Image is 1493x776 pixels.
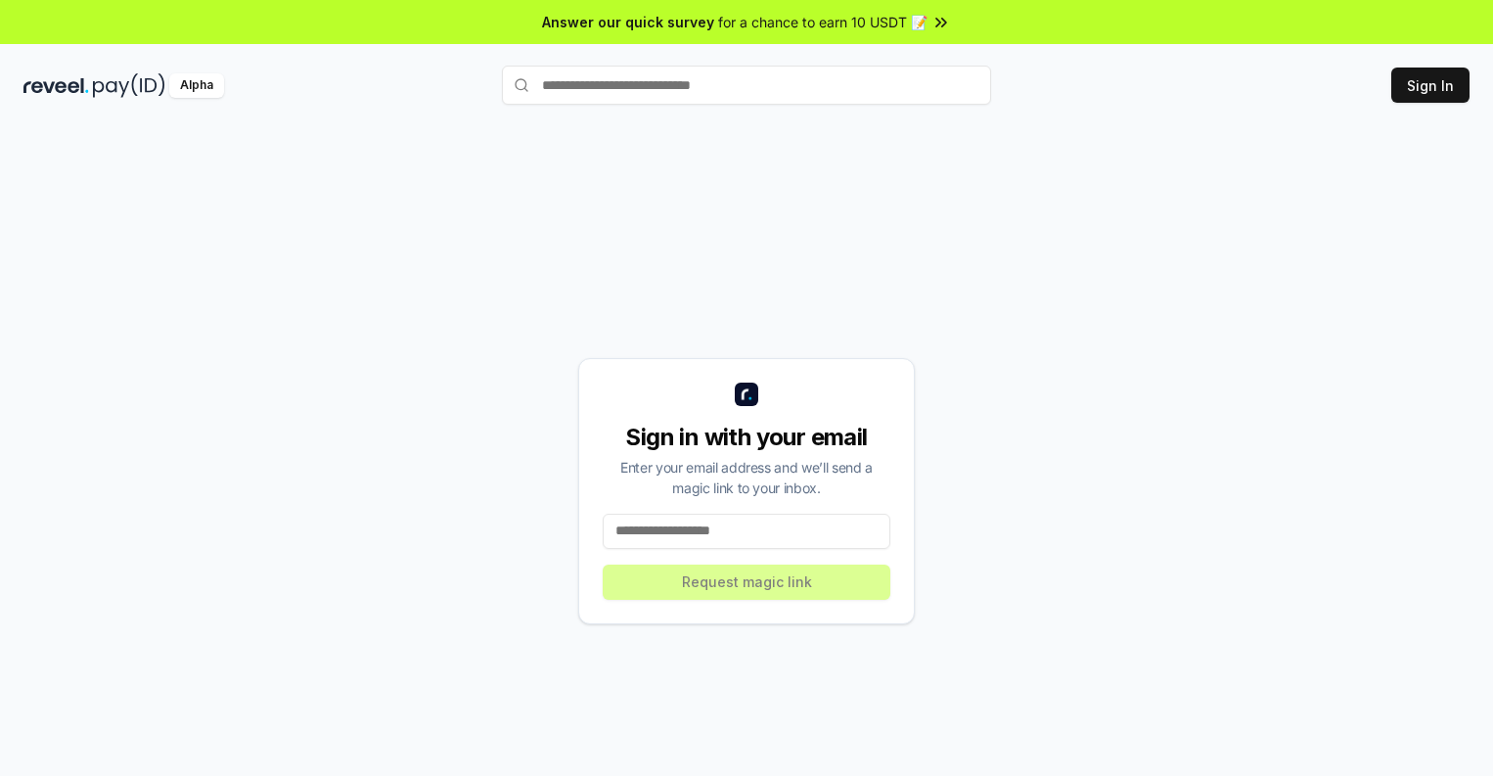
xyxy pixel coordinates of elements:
[542,12,714,32] span: Answer our quick survey
[93,73,165,98] img: pay_id
[603,422,890,453] div: Sign in with your email
[23,73,89,98] img: reveel_dark
[1391,68,1470,103] button: Sign In
[735,383,758,406] img: logo_small
[718,12,927,32] span: for a chance to earn 10 USDT 📝
[603,457,890,498] div: Enter your email address and we’ll send a magic link to your inbox.
[169,73,224,98] div: Alpha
